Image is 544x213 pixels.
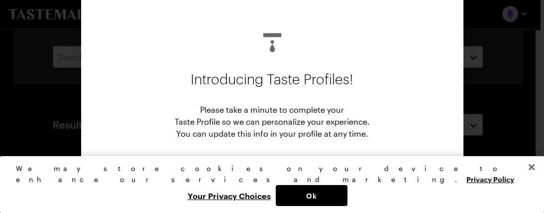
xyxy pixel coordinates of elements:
[16,163,520,206] div: Privacy
[521,156,543,178] button: Close
[191,64,353,96] p: Introducing Taste Profiles!
[466,174,514,184] a: More information about your privacy, opens in a new tab
[276,185,347,206] button: Ok
[175,104,370,140] p: Please take a minute to complete your Taste Profile so we can personalize your experience. You ca...
[16,163,520,185] div: We may store cookies on your device to enhance our services and marketing.
[183,185,276,206] button: Your Privacy Choices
